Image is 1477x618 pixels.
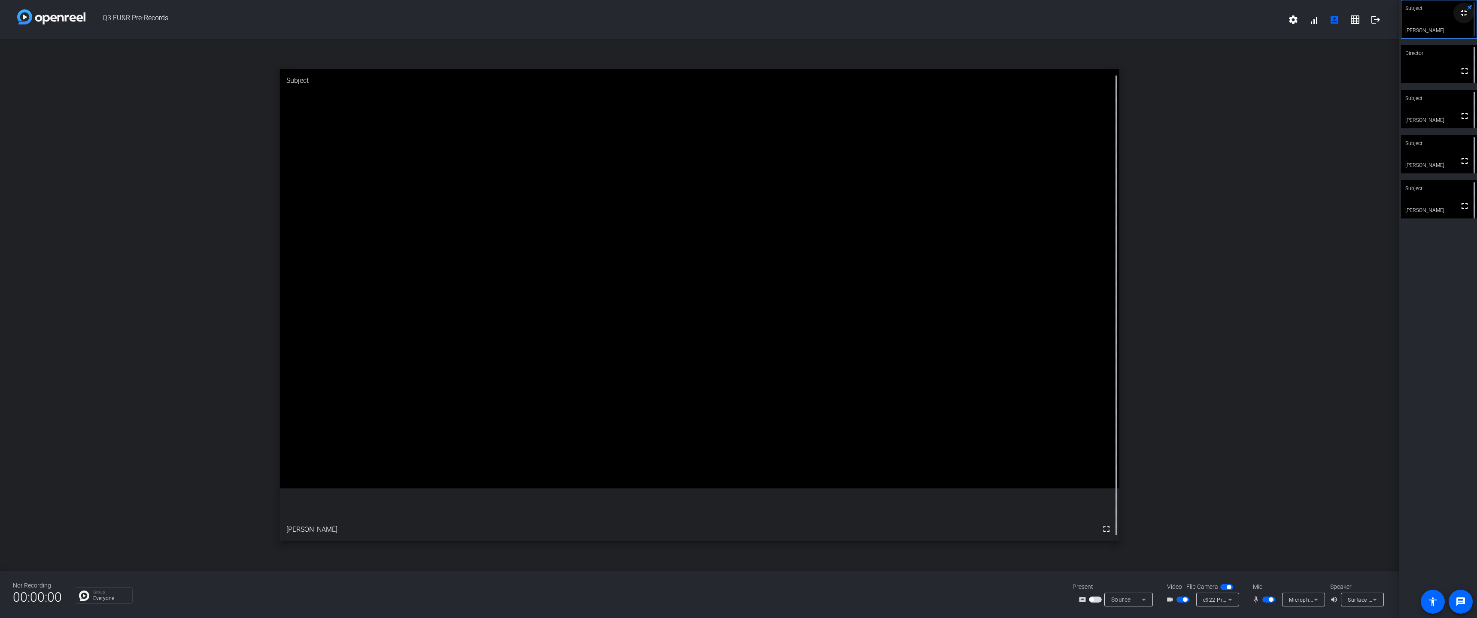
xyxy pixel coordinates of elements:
mat-icon: message [1456,597,1466,607]
mat-icon: logout [1371,15,1381,25]
span: 00:00:00 [13,587,62,608]
div: Director [1401,45,1477,61]
mat-icon: mic_none [1252,594,1262,605]
button: signal_cellular_alt [1304,9,1324,30]
img: Chat Icon [79,591,89,601]
div: Not Recording [13,581,62,590]
mat-icon: fullscreen_exit [1459,8,1469,18]
mat-icon: accessibility [1428,597,1438,607]
div: Subject [1401,180,1477,197]
span: Video [1167,582,1182,591]
mat-icon: account_box [1329,15,1340,25]
mat-icon: volume_up [1330,594,1340,605]
span: c922 Pro Stream Webcam (046d:085c) [1203,596,1301,603]
span: Q3 EU&R Pre-Records [85,9,1283,30]
mat-icon: settings [1288,15,1298,25]
mat-icon: fullscreen [1459,156,1470,166]
span: Microphone (C922 Pro Stream Webcam) (046d:085c) [1289,596,1423,603]
div: Present [1073,582,1158,591]
mat-icon: screen_share_outline [1079,594,1089,605]
span: Flip Camera [1186,582,1218,591]
div: Mic [1244,582,1330,591]
p: Everyone [93,596,128,601]
div: Subject [1401,135,1477,151]
mat-icon: videocam_outline [1166,594,1176,605]
div: Subject [1401,90,1477,106]
div: Speaker [1330,582,1382,591]
p: Group [93,590,128,594]
div: Subject [280,69,1119,92]
mat-icon: fullscreen [1459,111,1470,121]
mat-icon: fullscreen [1101,524,1112,534]
mat-icon: grid_on [1350,15,1360,25]
img: white-gradient.svg [17,9,85,24]
span: Source [1111,596,1131,603]
mat-icon: fullscreen [1459,201,1470,211]
mat-icon: fullscreen [1459,66,1470,76]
